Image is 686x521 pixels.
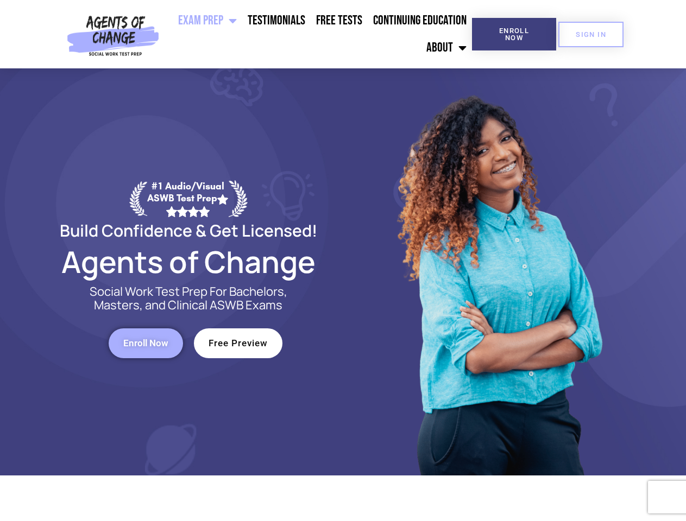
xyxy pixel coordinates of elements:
a: Free Tests [311,7,368,34]
a: About [421,34,472,61]
nav: Menu [163,7,472,61]
span: Enroll Now [489,27,539,41]
a: SIGN IN [558,22,624,47]
div: #1 Audio/Visual ASWB Test Prep [147,180,229,217]
span: Free Preview [209,339,268,348]
span: SIGN IN [576,31,606,38]
p: Social Work Test Prep For Bachelors, Masters, and Clinical ASWB Exams [77,285,300,312]
a: Enroll Now [109,328,183,358]
a: Enroll Now [472,18,556,50]
h2: Build Confidence & Get Licensed! [34,223,343,238]
a: Continuing Education [368,7,472,34]
h2: Agents of Change [34,249,343,274]
a: Free Preview [194,328,282,358]
img: Website Image 1 (1) [389,68,607,475]
a: Testimonials [242,7,311,34]
a: Exam Prep [173,7,242,34]
span: Enroll Now [123,339,168,348]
